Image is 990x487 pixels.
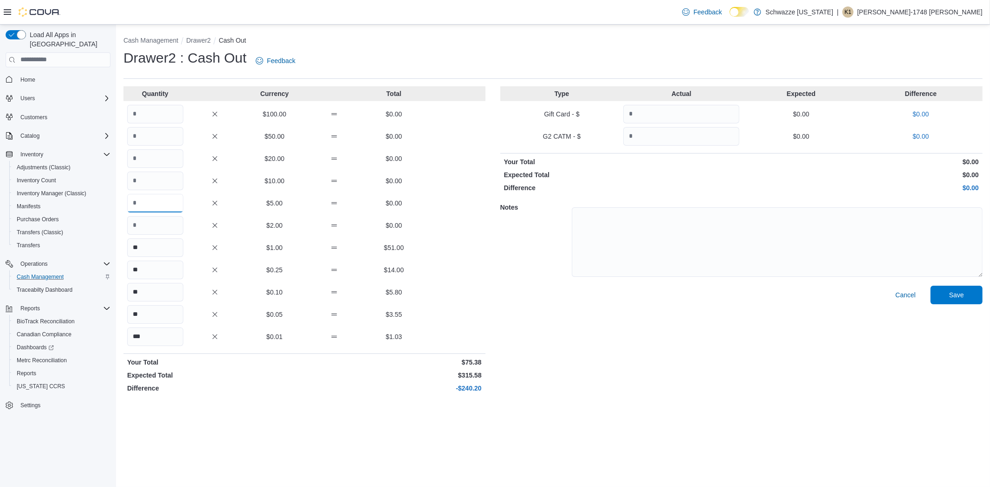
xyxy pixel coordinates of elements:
p: Currency [246,89,303,98]
a: Metrc Reconciliation [13,355,71,366]
input: Dark Mode [730,7,749,17]
input: Quantity [127,194,183,212]
span: Customers [20,114,47,121]
span: Save [949,290,964,300]
input: Quantity [127,305,183,324]
a: Home [17,74,39,85]
p: Expected Total [127,371,303,380]
p: $0.00 [366,154,422,163]
span: Feedback [267,56,295,65]
button: Purchase Orders [9,213,114,226]
span: Dashboards [13,342,110,353]
span: Reports [17,303,110,314]
button: Inventory [17,149,47,160]
span: Manifests [13,201,110,212]
button: Catalog [2,129,114,142]
button: Reports [9,367,114,380]
button: Transfers [9,239,114,252]
button: Inventory Manager (Classic) [9,187,114,200]
p: [PERSON_NAME]-1748 [PERSON_NAME] [857,6,983,18]
span: Transfers [13,240,110,251]
span: Home [20,76,35,83]
p: $10.00 [246,176,303,186]
span: Adjustments (Classic) [13,162,110,173]
span: Feedback [693,7,722,17]
p: $0.00 [743,157,979,167]
span: Canadian Compliance [17,331,71,338]
p: Difference [863,89,979,98]
span: Adjustments (Classic) [17,164,71,171]
button: Operations [17,258,52,269]
input: Quantity [127,127,183,146]
p: Difference [504,183,740,192]
span: Metrc Reconciliation [17,357,67,364]
button: Settings [2,398,114,412]
button: Metrc Reconciliation [9,354,114,367]
button: Manifests [9,200,114,213]
input: Quantity [623,127,739,146]
p: $0.00 [366,132,422,141]
a: [US_STATE] CCRS [13,381,69,392]
button: Cash Management [123,37,178,44]
a: Inventory Count [13,175,60,186]
div: Katie-1748 Upton [842,6,854,18]
p: $1.00 [246,243,303,252]
button: Customers [2,110,114,124]
p: $0.25 [246,265,303,275]
button: Drawer2 [186,37,211,44]
p: Your Total [127,358,303,367]
p: Expected Total [504,170,740,179]
p: $50.00 [246,132,303,141]
a: BioTrack Reconciliation [13,316,78,327]
span: Manifests [17,203,40,210]
h5: Notes [500,198,570,217]
input: Quantity [127,283,183,301]
p: $0.00 [366,221,422,230]
span: Inventory Manager (Classic) [13,188,110,199]
a: Purchase Orders [13,214,63,225]
button: Home [2,73,114,86]
p: $5.80 [366,288,422,297]
input: Quantity [127,261,183,279]
button: Canadian Compliance [9,328,114,341]
button: Users [2,92,114,105]
button: Cash Management [9,270,114,283]
button: Reports [17,303,44,314]
p: $100.00 [246,109,303,119]
p: $1.03 [366,332,422,341]
p: $0.00 [366,109,422,119]
a: Customers [17,112,51,123]
p: Your Total [504,157,740,167]
span: Reports [17,370,36,377]
span: Catalog [20,132,39,140]
p: $51.00 [366,243,422,252]
a: Settings [17,400,44,411]
a: Adjustments (Classic) [13,162,74,173]
nav: Complex example [6,69,110,436]
p: $0.00 [743,183,979,192]
p: $3.55 [366,310,422,319]
button: Reports [2,302,114,315]
p: $14.00 [366,265,422,275]
a: Cash Management [13,271,67,282]
span: BioTrack Reconciliation [13,316,110,327]
button: Inventory [2,148,114,161]
button: Cancel [892,286,919,304]
p: $20.00 [246,154,303,163]
input: Quantity [127,216,183,235]
span: Load All Apps in [GEOGRAPHIC_DATA] [26,30,110,49]
p: Gift Card - $ [504,109,620,119]
span: Reports [20,305,40,312]
a: Feedback [252,51,299,70]
span: Settings [20,402,40,409]
p: $5.00 [246,199,303,208]
button: Users [17,93,39,104]
input: Quantity [127,105,183,123]
p: $0.10 [246,288,303,297]
span: K1 [845,6,852,18]
span: Transfers (Classic) [13,227,110,238]
a: Reports [13,368,40,379]
p: $0.00 [366,199,422,208]
p: $0.00 [743,132,859,141]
